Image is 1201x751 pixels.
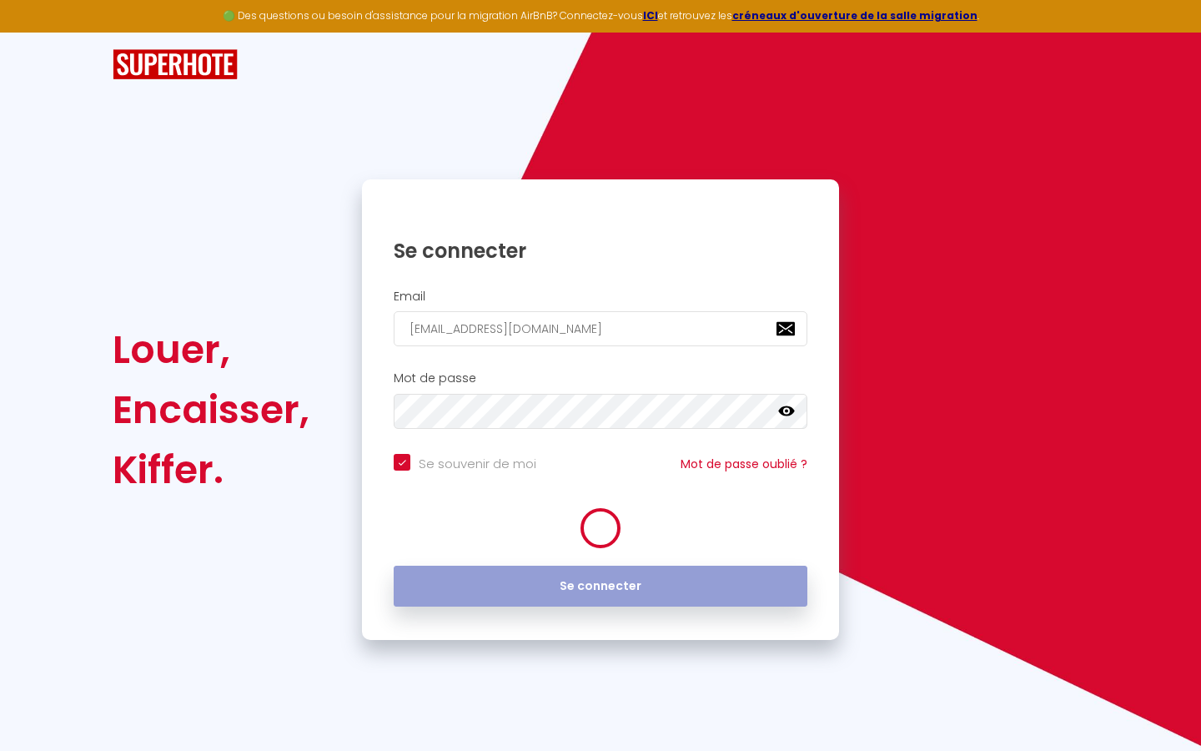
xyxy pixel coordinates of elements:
h2: Email [394,290,807,304]
img: SuperHote logo [113,49,238,80]
a: créneaux d'ouverture de la salle migration [732,8,977,23]
button: Ouvrir le widget de chat LiveChat [13,7,63,57]
a: Mot de passe oublié ? [681,456,807,472]
div: Kiffer. [113,440,309,500]
div: Louer, [113,320,309,380]
h2: Mot de passe [394,371,807,386]
input: Ton Email [394,311,807,346]
div: Encaisser, [113,380,309,440]
button: Se connecter [394,566,807,607]
h1: Se connecter [394,238,807,264]
a: ICI [643,8,658,23]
